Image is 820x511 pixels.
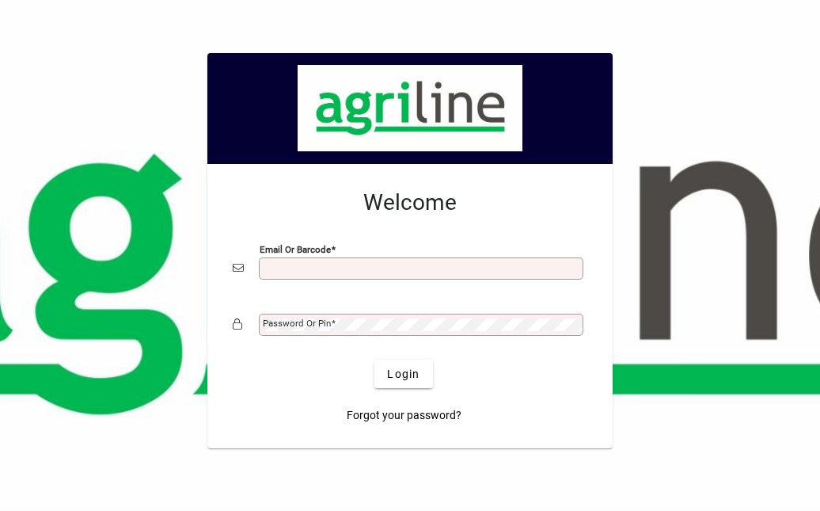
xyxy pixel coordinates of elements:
[263,318,331,329] mat-label: Password or Pin
[387,366,419,383] span: Login
[340,401,468,429] a: Forgot your password?
[260,244,331,255] mat-label: Email or Barcode
[374,360,432,388] button: Login
[347,407,461,424] span: Forgot your password?
[233,189,587,216] h2: Welcome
